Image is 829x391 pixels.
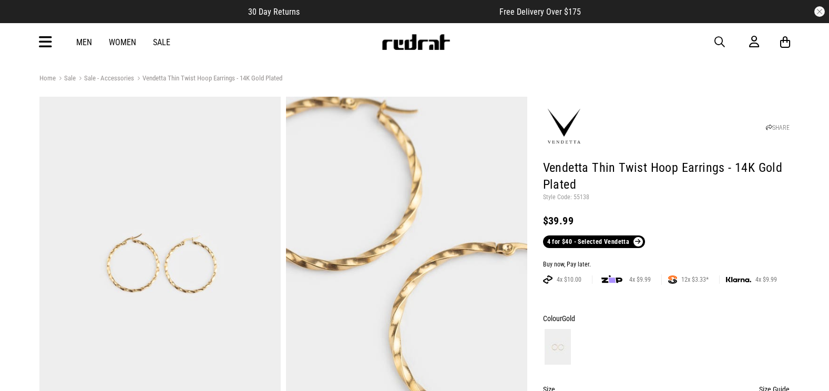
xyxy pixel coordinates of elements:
span: 30 Day Returns [248,7,300,17]
a: SHARE [766,124,790,131]
a: Sale [56,74,76,84]
img: zip [601,274,622,285]
span: 12x $3.33* [677,275,713,284]
iframe: Customer reviews powered by Trustpilot [321,6,478,17]
a: Women [109,37,136,47]
a: Men [76,37,92,47]
a: Home [39,74,56,82]
a: Vendetta Thin Twist Hoop Earrings - 14K Gold Plated [134,74,282,84]
p: Style Code: 55138 [543,193,790,202]
img: Redrat logo [381,34,451,50]
h1: Vendetta Thin Twist Hoop Earrings - 14K Gold Plated [543,160,790,193]
span: Free Delivery Over $175 [499,7,581,17]
a: 4 for $40 - Selected Vendetta [543,235,645,248]
span: 4x $10.00 [552,275,586,284]
div: Buy now, Pay later. [543,261,790,269]
a: Sale - Accessories [76,74,134,84]
img: SPLITPAY [668,275,677,284]
span: 4x $9.99 [625,275,655,284]
img: AFTERPAY [543,275,552,284]
img: KLARNA [726,277,751,283]
a: Sale [153,37,170,47]
div: Colour [543,312,790,325]
img: Gold [545,329,571,365]
img: Vendetta [543,106,585,148]
span: 4x $9.99 [751,275,781,284]
div: $39.99 [543,214,790,227]
span: Gold [562,314,575,323]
